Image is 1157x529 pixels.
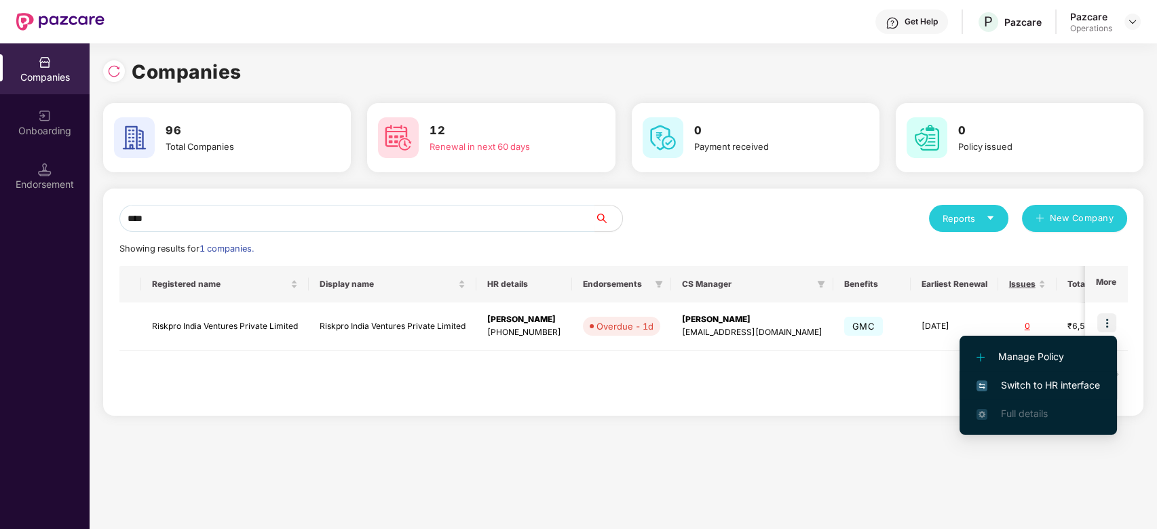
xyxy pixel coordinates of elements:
[476,266,572,302] th: HR details
[682,279,812,290] span: CS Manager
[487,313,561,326] div: [PERSON_NAME]
[655,280,663,288] span: filter
[652,276,666,292] span: filter
[1085,266,1127,302] th: More
[107,64,121,78] img: svg+xml;base64,PHN2ZyBpZD0iUmVsb2FkLTMyeDMyIiB4bWxucz0iaHR0cDovL3d3dy53My5vcmcvMjAwMC9zdmciIHdpZH...
[1001,408,1048,419] span: Full details
[817,280,825,288] span: filter
[886,16,899,30] img: svg+xml;base64,PHN2ZyBpZD0iSGVscC0zMngzMiIgeG1sbnM9Imh0dHA6Ly93d3cudzMub3JnLzIwMDAvc3ZnIiB3aWR0aD...
[487,326,561,339] div: [PHONE_NUMBER]
[911,302,998,351] td: [DATE]
[976,349,1100,364] span: Manage Policy
[16,13,105,31] img: New Pazcare Logo
[986,214,995,222] span: caret-down
[309,302,476,351] td: Riskpro India Ventures Private Limited
[166,122,313,140] h3: 96
[583,279,649,290] span: Endorsements
[984,14,993,30] span: P
[594,213,622,224] span: search
[114,117,155,158] img: svg+xml;base64,PHN2ZyB4bWxucz0iaHR0cDovL3d3dy53My5vcmcvMjAwMC9zdmciIHdpZHRoPSI2MCIgaGVpZ2h0PSI2MC...
[905,16,938,27] div: Get Help
[833,266,911,302] th: Benefits
[976,353,985,361] img: svg+xml;base64,PHN2ZyB4bWxucz0iaHR0cDovL3d3dy53My5vcmcvMjAwMC9zdmciIHdpZHRoPSIxMi4yMDEiIGhlaWdodD...
[320,279,455,290] span: Display name
[430,140,577,153] div: Renewal in next 60 days
[1022,205,1127,232] button: plusNew Company
[132,57,242,87] h1: Companies
[309,266,476,302] th: Display name
[907,117,947,158] img: svg+xml;base64,PHN2ZyB4bWxucz0iaHR0cDovL3d3dy53My5vcmcvMjAwMC9zdmciIHdpZHRoPSI2MCIgaGVpZ2h0PSI2MC...
[152,279,288,290] span: Registered name
[141,266,309,302] th: Registered name
[1009,320,1046,333] div: 0
[38,56,52,69] img: svg+xml;base64,PHN2ZyBpZD0iQ29tcGFuaWVzIiB4bWxucz0iaHR0cDovL3d3dy53My5vcmcvMjAwMC9zdmciIHdpZHRoPS...
[166,140,313,153] div: Total Companies
[643,117,683,158] img: svg+xml;base64,PHN2ZyB4bWxucz0iaHR0cDovL3d3dy53My5vcmcvMjAwMC9zdmciIHdpZHRoPSI2MCIgaGVpZ2h0PSI2MC...
[958,122,1105,140] h3: 0
[1127,16,1138,27] img: svg+xml;base64,PHN2ZyBpZD0iRHJvcGRvd24tMzJ4MzIiIHhtbG5zPSJodHRwOi8vd3d3LnczLm9yZy8yMDAwL3N2ZyIgd2...
[1004,16,1042,28] div: Pazcare
[1050,212,1114,225] span: New Company
[141,302,309,351] td: Riskpro India Ventures Private Limited
[1097,313,1116,332] img: icon
[1057,266,1146,302] th: Total Premium
[998,266,1057,302] th: Issues
[911,266,998,302] th: Earliest Renewal
[943,212,995,225] div: Reports
[682,326,822,339] div: [EMAIL_ADDRESS][DOMAIN_NAME]
[378,117,419,158] img: svg+xml;base64,PHN2ZyB4bWxucz0iaHR0cDovL3d3dy53My5vcmcvMjAwMC9zdmciIHdpZHRoPSI2MCIgaGVpZ2h0PSI2MC...
[1067,279,1125,290] span: Total Premium
[430,122,577,140] h3: 12
[1067,320,1135,333] div: ₹6,53,187.82
[844,317,883,336] span: GMC
[1036,214,1044,224] span: plus
[38,163,52,176] img: svg+xml;base64,PHN2ZyB3aWR0aD0iMTQuNSIgaGVpZ2h0PSIxNC41IiB2aWV3Qm94PSIwIDAgMTYgMTYiIGZpbGw9Im5vbm...
[596,319,653,333] div: Overdue - 1d
[958,140,1105,153] div: Policy issued
[594,205,623,232] button: search
[38,109,52,123] img: svg+xml;base64,PHN2ZyB3aWR0aD0iMjAiIGhlaWdodD0iMjAiIHZpZXdCb3g9IjAgMCAyMCAyMCIgZmlsbD0ibm9uZSIgeG...
[814,276,828,292] span: filter
[1070,23,1112,34] div: Operations
[976,409,987,420] img: svg+xml;base64,PHN2ZyB4bWxucz0iaHR0cDovL3d3dy53My5vcmcvMjAwMC9zdmciIHdpZHRoPSIxNi4zNjMiIGhlaWdodD...
[694,140,841,153] div: Payment received
[119,243,254,254] span: Showing results for
[694,122,841,140] h3: 0
[1009,279,1036,290] span: Issues
[976,380,987,391] img: svg+xml;base64,PHN2ZyB4bWxucz0iaHR0cDovL3d3dy53My5vcmcvMjAwMC9zdmciIHdpZHRoPSIxNiIgaGVpZ2h0PSIxNi...
[976,378,1100,393] span: Switch to HR interface
[200,243,254,254] span: 1 companies.
[682,313,822,326] div: [PERSON_NAME]
[1070,10,1112,23] div: Pazcare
